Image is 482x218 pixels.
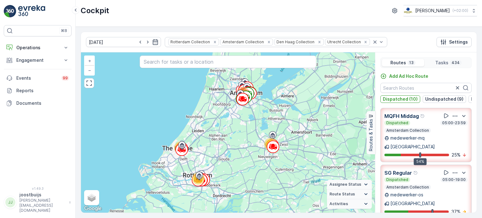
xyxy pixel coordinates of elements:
[368,119,374,151] p: Routes & Tasks
[327,189,372,199] summary: Route Status
[327,199,372,209] summary: Activities
[83,205,103,213] img: Google
[452,152,461,158] p: 25 %
[453,8,468,13] p: ( +02:00 )
[384,169,412,177] p: SG Regular
[329,182,361,187] span: Assignee Status
[174,141,187,154] div: 41
[16,45,59,51] p: Operations
[85,66,94,75] a: Zoom Out
[19,192,66,198] p: joostbuijs
[451,209,461,215] p: 37 %
[442,120,466,125] p: 05:00-23:59
[18,5,45,18] img: logo_light-DOdMpM7g.png
[4,192,72,213] button: JJjoostbuijs[PERSON_NAME][EMAIL_ADDRESS][DOMAIN_NAME]
[436,37,472,47] button: Settings
[390,135,425,141] p: medewerker-mq
[390,144,435,150] p: [GEOGRAPHIC_DATA]
[404,7,413,14] img: basis-logo_rgb2x.png
[409,60,414,65] p: 13
[386,185,430,190] p: Amsterdam Collection
[169,39,211,45] div: Rotterdam Collection
[83,205,103,213] a: Open this area in Google Maps (opens a new window)
[16,75,58,81] p: Events
[19,198,66,213] p: [PERSON_NAME][EMAIL_ADDRESS][DOMAIN_NAME]
[442,177,466,182] p: 05:00-19:00
[61,28,67,33] p: ⌘B
[4,97,72,109] a: Documents
[390,60,406,66] p: Routes
[275,39,315,45] div: Den Haag Collection
[425,96,463,102] p: Undispatched (9)
[4,72,72,84] a: Events99
[4,54,72,66] button: Engagement
[63,76,68,81] p: 99
[380,95,420,103] button: Dispatched (10)
[88,58,91,63] span: +
[4,84,72,97] a: Reports
[380,83,472,93] input: Search Routes
[5,197,15,207] div: JJ
[316,40,323,45] div: Remove Den Haag Collection
[423,95,466,103] button: Undispatched (9)
[380,73,428,79] a: Add Ad Hoc Route
[88,67,91,73] span: −
[192,172,205,185] div: 75
[414,158,427,165] div: 54%
[325,39,362,45] div: Utrecht Collection
[386,177,409,182] p: Dispatched
[212,40,218,45] div: Remove Rotterdam Collection
[16,100,69,106] p: Documents
[265,40,272,45] div: Remove Amsterdam Collection
[264,138,277,151] div: 66
[383,96,418,102] p: Dispatched (10)
[140,56,316,68] input: Search for tasks or a location
[85,56,94,66] a: Zoom In
[435,60,448,66] p: Tasks
[81,6,109,16] p: Cockpit
[420,114,425,119] div: Help Tooltip Icon
[451,60,460,65] p: 434
[221,39,265,45] div: Amsterdam Collection
[16,88,69,94] p: Reports
[4,5,16,18] img: logo
[85,191,99,205] a: Layers
[4,41,72,54] button: Operations
[390,192,423,198] p: medewerker-os
[415,8,450,14] p: [PERSON_NAME]
[362,40,369,45] div: Remove Utrecht Collection
[237,87,249,99] div: 252
[86,37,161,47] input: dd/mm/yyyy
[390,200,435,207] p: [GEOGRAPHIC_DATA]
[386,120,409,125] p: Dispatched
[329,201,348,206] span: Activities
[413,170,418,175] div: Help Tooltip Icon
[4,187,72,190] span: v 1.49.3
[389,73,428,79] p: Add Ad Hoc Route
[386,128,430,133] p: Amsterdam Collection
[449,39,468,45] p: Settings
[384,112,419,120] p: MQFH Middag
[329,192,355,197] span: Route Status
[327,180,372,189] summary: Assignee Status
[16,57,59,63] p: Engagement
[404,5,477,16] button: [PERSON_NAME](+02:00)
